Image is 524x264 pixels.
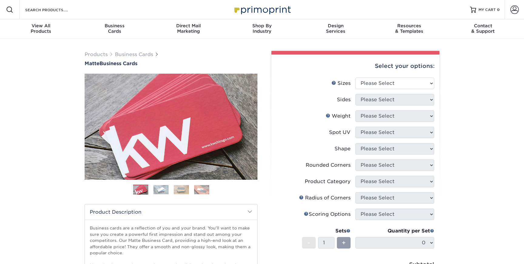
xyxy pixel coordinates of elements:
h2: Product Description [85,204,257,220]
a: BusinessCards [78,19,152,39]
span: + [342,238,346,247]
span: View All [4,23,78,28]
a: Contact& Support [446,19,520,39]
img: Business Cards 04 [194,185,209,194]
div: Spot UV [329,129,351,136]
span: MY CART [479,7,496,12]
input: SEARCH PRODUCTS..... [25,6,84,13]
span: Matte [85,61,99,66]
span: Contact [446,23,520,28]
div: Marketing [152,23,225,34]
a: DesignServices [299,19,372,39]
div: Select your options: [276,55,435,78]
div: Cards [78,23,152,34]
div: Services [299,23,372,34]
div: & Templates [372,23,446,34]
div: Rounded Corners [306,162,351,169]
div: Sets [302,227,351,235]
img: Business Cards 02 [153,185,169,194]
div: Industry [225,23,299,34]
div: & Support [446,23,520,34]
img: Business Cards 03 [174,185,189,194]
div: Weight [326,112,351,120]
a: Resources& Templates [372,19,446,39]
div: Sizes [331,80,351,87]
a: Products [85,52,108,57]
div: Quantity per Set [355,227,434,235]
span: Direct Mail [152,23,225,28]
a: Business Cards [115,52,153,57]
span: 0 [497,8,500,12]
a: View AllProducts [4,19,78,39]
div: Scoring Options [304,211,351,218]
img: Matte 01 [85,40,257,213]
a: Shop ByIndustry [225,19,299,39]
div: Products [4,23,78,34]
h1: Business Cards [85,61,257,66]
div: Radius of Corners [299,194,351,202]
div: Shape [334,145,351,152]
img: Business Cards 01 [133,182,148,198]
div: Product Category [305,178,351,185]
span: - [307,238,310,247]
span: Resources [372,23,446,28]
span: Business [78,23,152,28]
a: MatteBusiness Cards [85,61,257,66]
div: Sides [337,96,351,103]
a: Direct MailMarketing [152,19,225,39]
img: Primoprint [232,3,292,16]
span: Shop By [225,23,299,28]
span: Design [299,23,372,28]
